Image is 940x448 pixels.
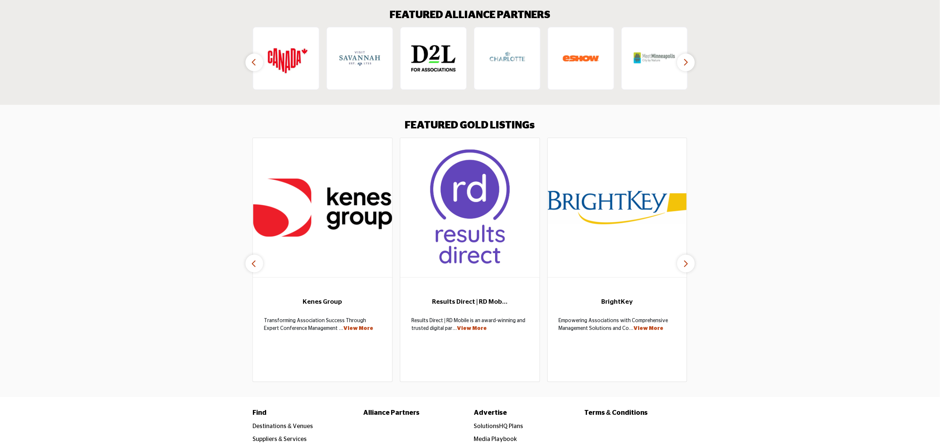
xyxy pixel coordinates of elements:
[634,326,664,331] a: View More
[559,292,676,312] a: BrightKey
[411,292,529,312] span: Results Direct | RD Mobile
[253,436,307,442] a: Suppliers & Services
[253,408,356,418] a: Find
[411,317,529,332] p: Results Direct | RD Mobile is an award-winning and trusted digital par...
[411,297,529,307] span: Results Direct | RD Mob...
[474,423,523,429] a: SolutionsHQ Plans
[253,138,392,277] img: Kenes Group
[253,423,313,429] a: Destinations & Venues
[264,317,381,332] p: Transforming Association Success Through Expert Conference Management ...
[474,408,577,418] a: Advertise
[411,292,529,312] a: Results Direct | RD Mob...
[548,138,687,277] img: BrightKey
[411,36,456,80] img: D2L Corporation
[559,317,676,332] p: Empowering Associations with Comprehensive Management Solutions and Co...
[264,297,381,307] span: Kenes Group
[457,326,487,331] a: View More
[585,408,687,418] a: Terms & Conditions
[343,326,373,331] a: View More
[264,36,308,80] img: Destination Canada Business Events
[559,297,676,307] span: BrightKey
[363,408,466,418] a: Alliance Partners
[559,36,603,80] img: eShow
[400,138,540,277] img: Results Direct | RD Mobile
[632,36,676,80] img: Meet Minneapolis
[405,120,535,132] h2: FEATURED GOLD LISTINGs
[485,36,529,80] img: Visit Charlotte
[338,36,382,80] img: Visit Savannah
[264,292,381,312] a: Kenes Group
[390,9,550,22] h2: FEATURED ALLIANCE PARTNERS
[474,436,517,442] a: Media Playbook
